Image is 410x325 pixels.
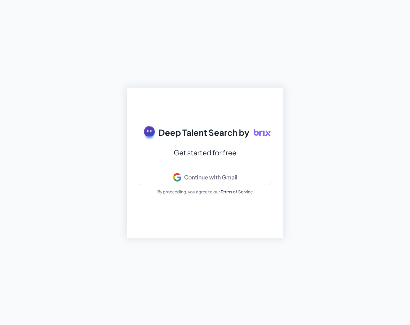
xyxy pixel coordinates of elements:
[184,174,237,181] div: Continue with Gmail
[157,189,253,195] p: By proceeding, you agree to our
[221,189,253,194] a: Terms of Service
[159,126,249,139] span: Deep Talent Search by
[174,146,236,159] div: Get started for free
[138,170,272,185] button: Continue with Gmail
